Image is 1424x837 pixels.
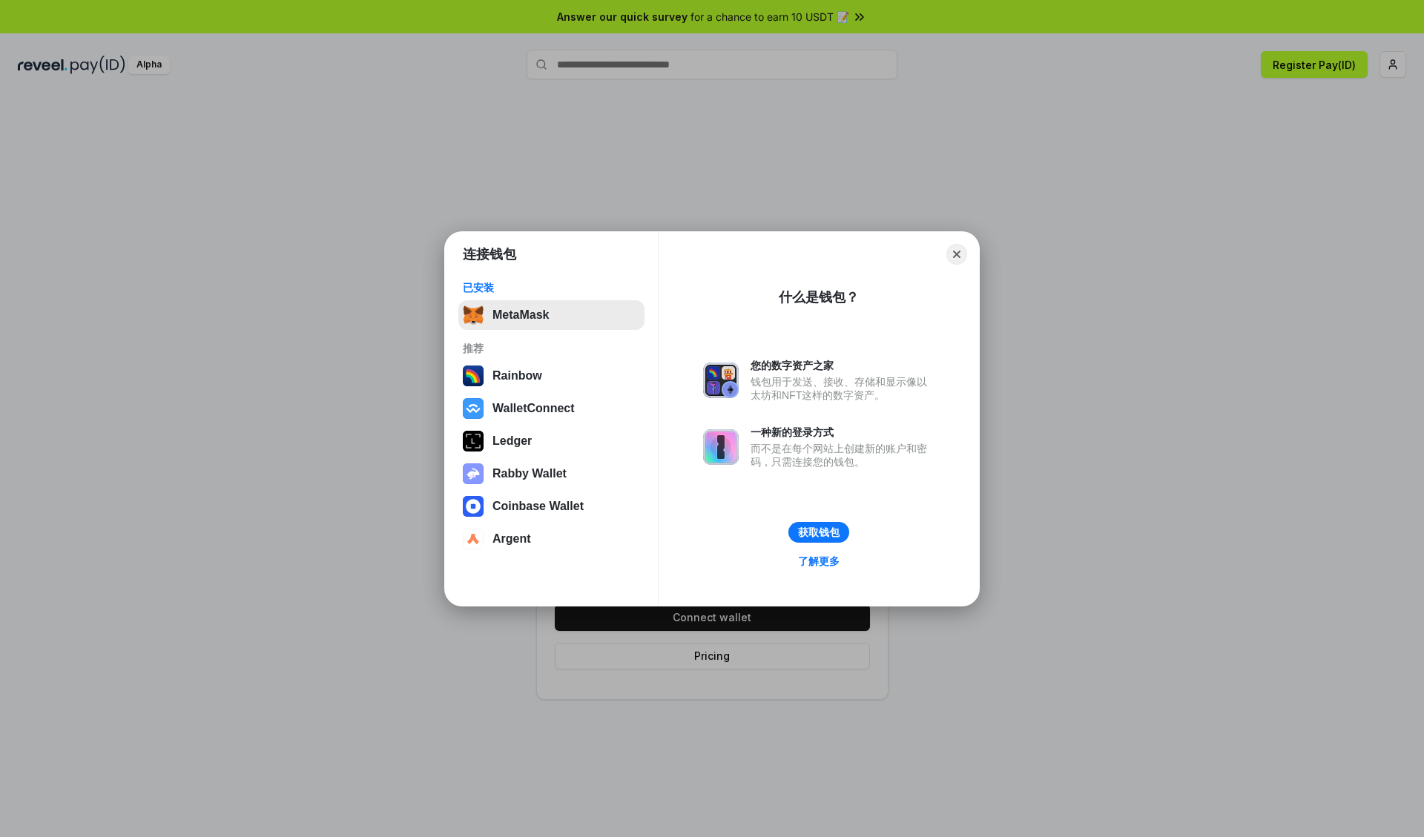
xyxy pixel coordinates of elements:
[492,402,575,415] div: WalletConnect
[463,431,484,451] img: svg+xml,%3Csvg%20xmlns%3D%22http%3A%2F%2Fwww.w3.org%2F2000%2Fsvg%22%20width%3D%2228%22%20height%3...
[751,426,934,439] div: 一种新的登录方式
[458,394,645,423] button: WalletConnect
[789,552,848,571] a: 了解更多
[751,359,934,372] div: 您的数字资产之家
[703,429,739,465] img: svg+xml,%3Csvg%20xmlns%3D%22http%3A%2F%2Fwww.w3.org%2F2000%2Fsvg%22%20fill%3D%22none%22%20viewBox...
[492,467,567,480] div: Rabby Wallet
[788,522,849,543] button: 获取钱包
[458,300,645,330] button: MetaMask
[458,492,645,521] button: Coinbase Wallet
[463,281,640,294] div: 已安装
[779,288,859,306] div: 什么是钱包？
[463,342,640,355] div: 推荐
[492,434,532,448] div: Ledger
[703,363,739,398] img: svg+xml,%3Csvg%20xmlns%3D%22http%3A%2F%2Fwww.w3.org%2F2000%2Fsvg%22%20fill%3D%22none%22%20viewBox...
[458,524,645,554] button: Argent
[492,369,542,383] div: Rainbow
[751,442,934,469] div: 而不是在每个网站上创建新的账户和密码，只需连接您的钱包。
[492,308,549,322] div: MetaMask
[463,463,484,484] img: svg+xml,%3Csvg%20xmlns%3D%22http%3A%2F%2Fwww.w3.org%2F2000%2Fsvg%22%20fill%3D%22none%22%20viewBox...
[798,526,840,539] div: 获取钱包
[492,532,531,546] div: Argent
[458,459,645,489] button: Rabby Wallet
[463,398,484,419] img: svg+xml,%3Csvg%20width%3D%2228%22%20height%3D%2228%22%20viewBox%3D%220%200%2028%2028%22%20fill%3D...
[798,555,840,568] div: 了解更多
[463,365,484,386] img: svg+xml,%3Csvg%20width%3D%22120%22%20height%3D%22120%22%20viewBox%3D%220%200%20120%20120%22%20fil...
[458,426,645,456] button: Ledger
[463,245,516,263] h1: 连接钱包
[492,500,584,513] div: Coinbase Wallet
[463,529,484,549] img: svg+xml,%3Csvg%20width%3D%2228%22%20height%3D%2228%22%20viewBox%3D%220%200%2028%2028%22%20fill%3D...
[946,244,967,265] button: Close
[458,361,645,391] button: Rainbow
[463,305,484,325] img: svg+xml,%3Csvg%20fill%3D%22none%22%20height%3D%2233%22%20viewBox%3D%220%200%2035%2033%22%20width%...
[751,375,934,402] div: 钱包用于发送、接收、存储和显示像以太坊和NFT这样的数字资产。
[463,496,484,517] img: svg+xml,%3Csvg%20width%3D%2228%22%20height%3D%2228%22%20viewBox%3D%220%200%2028%2028%22%20fill%3D...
